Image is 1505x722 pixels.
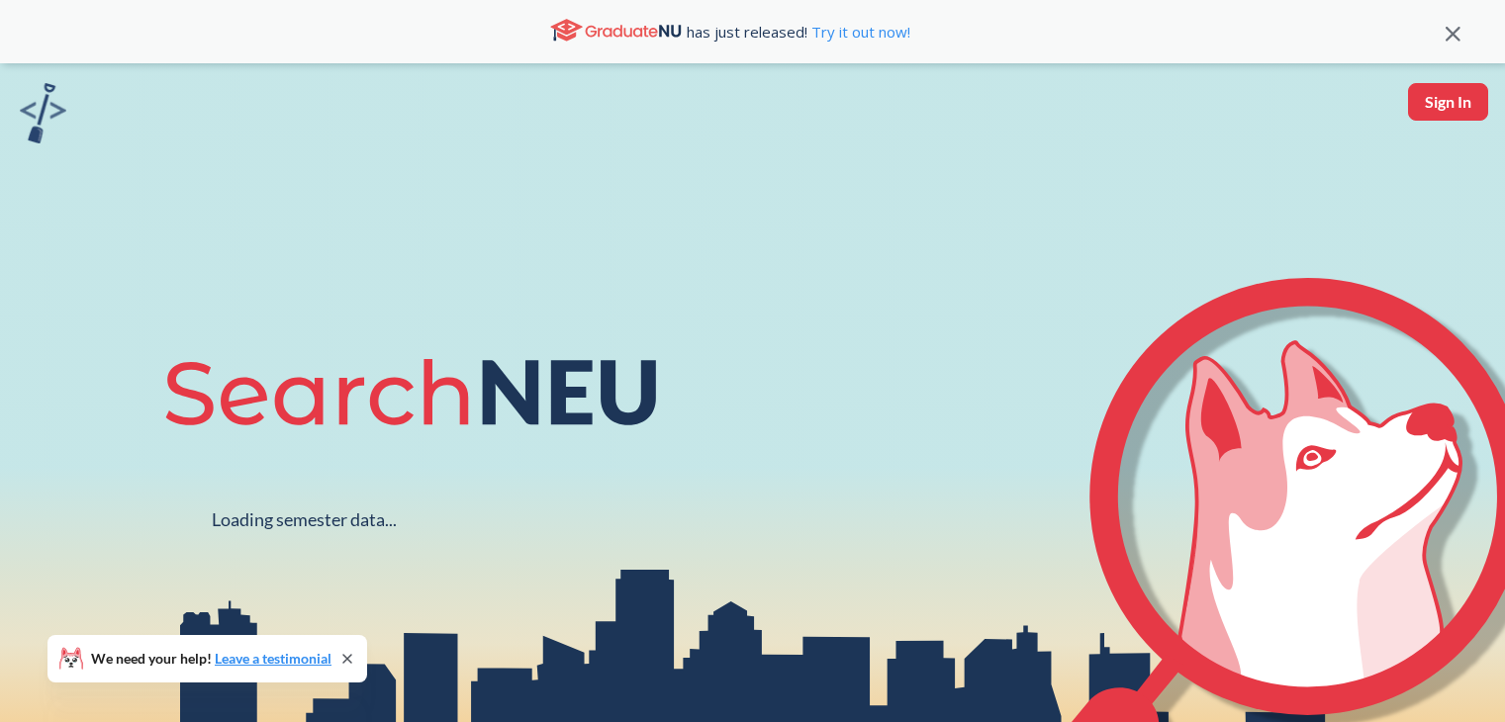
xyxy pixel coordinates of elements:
a: sandbox logo [20,83,66,149]
a: Leave a testimonial [215,650,331,667]
button: Sign In [1408,83,1488,121]
span: We need your help! [91,652,331,666]
span: has just released! [687,21,910,43]
img: sandbox logo [20,83,66,143]
a: Try it out now! [807,22,910,42]
div: Loading semester data... [212,508,397,531]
